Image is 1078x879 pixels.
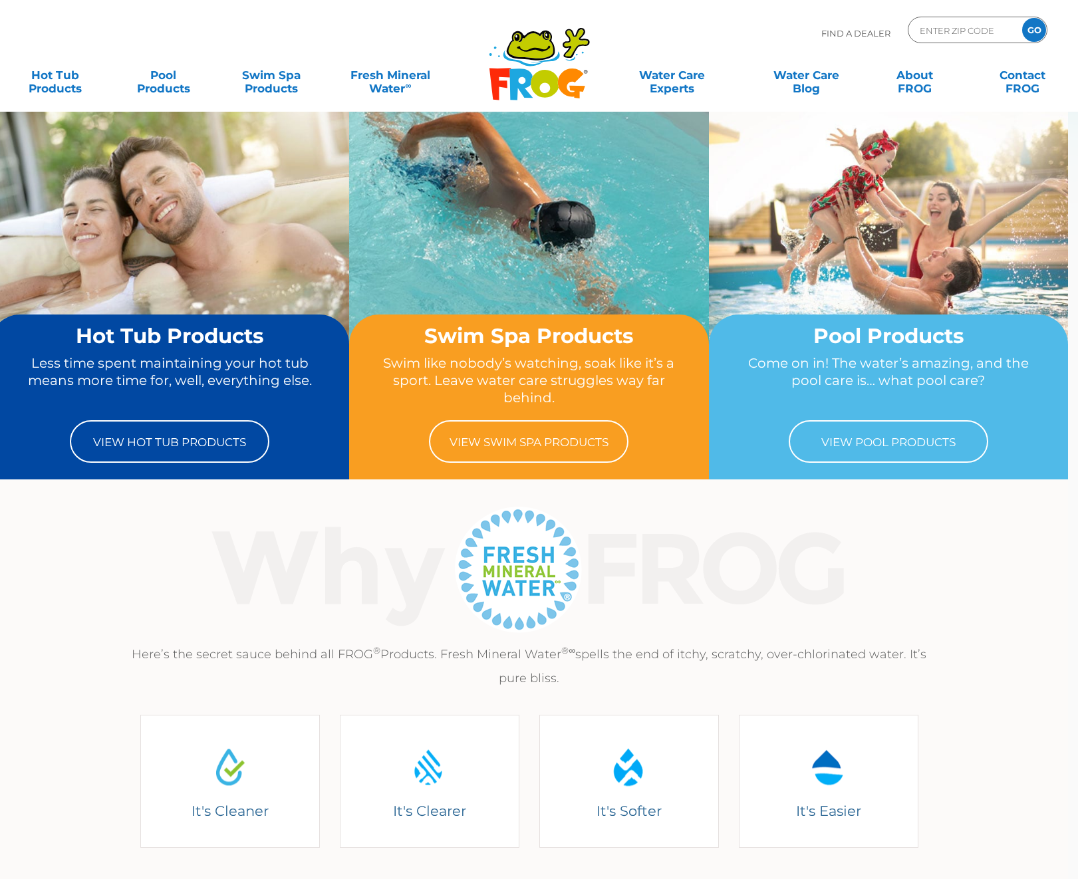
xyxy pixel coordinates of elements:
[373,645,380,656] sup: ®
[405,742,454,791] img: Water Drop Icon
[821,17,890,50] p: Find A Dealer
[405,80,411,90] sup: ∞
[205,742,255,791] img: Water Drop Icon
[605,742,654,791] img: Water Drop Icon
[873,62,956,88] a: AboutFROG
[13,62,97,88] a: Hot TubProducts
[549,802,709,820] h4: It's Softer
[734,324,1043,347] h2: Pool Products
[980,62,1064,88] a: ContactFROG
[374,324,683,347] h2: Swim Spa Products
[150,802,310,820] h4: It's Cleaner
[561,645,575,656] sup: ®∞
[374,354,683,407] p: Swim like nobody’s watching, soak like it’s a sport. Leave water care struggles way far behind.
[130,642,928,690] p: Here’s the secret sauce behind all FROG Products. Fresh Mineral Water spells the end of itchy, sc...
[709,111,1068,380] img: home-banner-pool-short
[429,420,628,463] a: View Swim Spa Products
[604,62,741,88] a: Water CareExperts
[918,21,1008,40] input: Zip Code Form
[804,742,853,791] img: Water Drop Icon
[229,62,313,88] a: Swim SpaProducts
[764,62,848,88] a: Water CareBlog
[15,324,324,347] h2: Hot Tub Products
[734,354,1043,407] p: Come on in! The water’s amazing, and the pool care is… what pool care?
[1022,18,1046,42] input: GO
[338,62,443,88] a: Fresh MineralWater∞
[349,802,509,820] h4: It's Clearer
[186,503,873,636] img: Why Frog
[789,420,988,463] a: View Pool Products
[122,62,205,88] a: PoolProducts
[748,802,908,820] h4: It's Easier
[70,420,269,463] a: View Hot Tub Products
[15,354,324,407] p: Less time spent maintaining your hot tub means more time for, well, everything else.
[349,111,708,380] img: home-banner-swim-spa-short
